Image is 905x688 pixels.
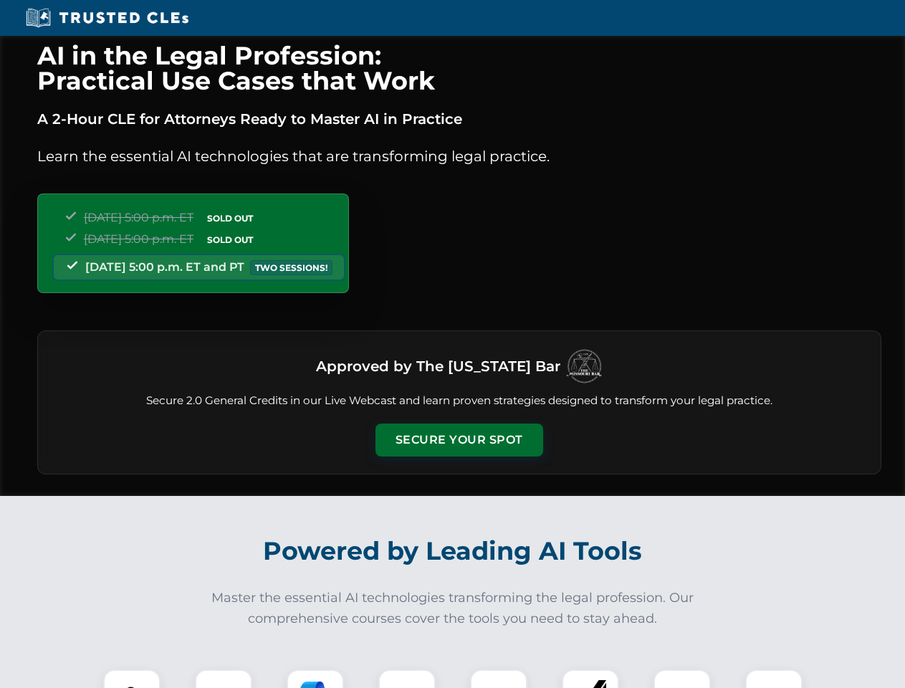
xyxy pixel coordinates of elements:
[21,7,193,29] img: Trusted CLEs
[84,211,193,224] span: [DATE] 5:00 p.m. ET
[37,107,881,130] p: A 2-Hour CLE for Attorneys Ready to Master AI in Practice
[56,526,850,576] h2: Powered by Leading AI Tools
[37,43,881,93] h1: AI in the Legal Profession: Practical Use Cases that Work
[202,232,258,247] span: SOLD OUT
[316,353,560,379] h3: Approved by The [US_STATE] Bar
[566,348,602,384] img: Logo
[202,588,704,629] p: Master the essential AI technologies transforming the legal profession. Our comprehensive courses...
[37,145,881,168] p: Learn the essential AI technologies that are transforming legal practice.
[375,424,543,457] button: Secure Your Spot
[84,232,193,246] span: [DATE] 5:00 p.m. ET
[55,393,863,409] p: Secure 2.0 General Credits in our Live Webcast and learn proven strategies designed to transform ...
[202,211,258,226] span: SOLD OUT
